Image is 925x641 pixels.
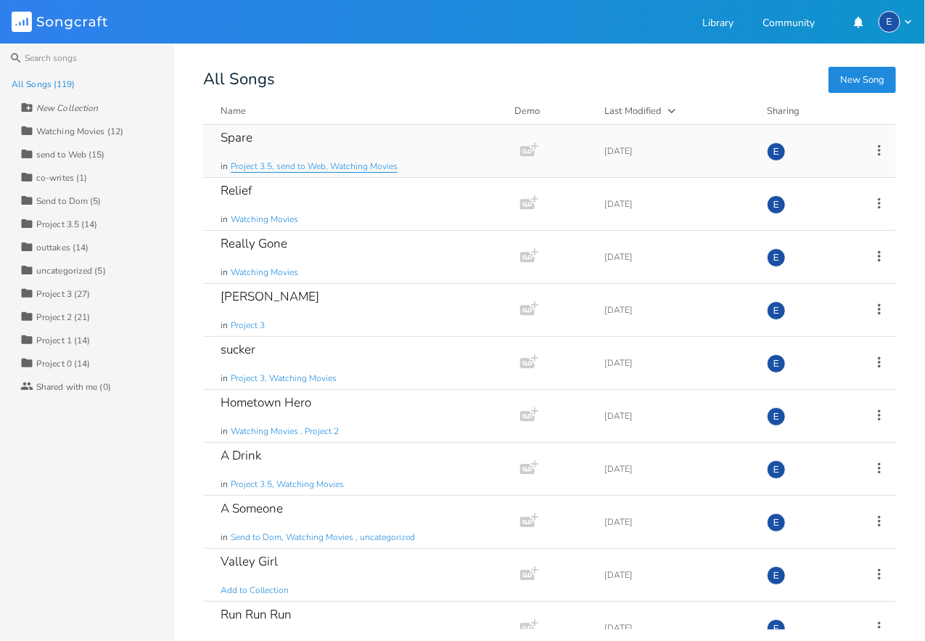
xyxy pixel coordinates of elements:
[36,104,98,113] div: New Collection
[231,266,298,279] span: Watching Movies
[221,290,319,303] div: [PERSON_NAME]
[231,425,339,438] span: Watching Movies , Project 2
[702,18,733,30] a: Library
[36,266,106,275] div: uncategorized (5)
[36,336,90,345] div: Project 1 (14)
[604,105,662,118] div: Last Modified
[221,502,283,515] div: A Someone
[36,220,98,229] div: Project 3.5 (14)
[231,319,265,332] span: Project 3
[221,213,228,226] span: in
[221,266,228,279] span: in
[879,11,900,33] div: Erin Nicole
[879,11,913,33] button: E
[36,383,111,391] div: Shared with me (0)
[36,359,90,368] div: Project 0 (14)
[231,531,415,544] span: Send to Dom, Watching Movies , uncategorized
[36,313,90,322] div: Project 2 (21)
[767,248,786,267] div: Erin Nicole
[514,104,587,118] div: Demo
[12,80,75,89] div: All Songs (119)
[221,343,255,356] div: sucker
[36,150,105,159] div: send to Web (15)
[767,142,786,161] div: Erin Nicole
[767,354,786,373] div: Erin Nicole
[231,213,298,226] span: Watching Movies
[36,243,89,252] div: outtakes (14)
[221,531,228,544] span: in
[604,306,749,314] div: [DATE]
[231,372,337,385] span: Project 3, Watching Movies
[604,465,749,473] div: [DATE]
[221,396,311,409] div: Hometown Hero
[604,412,749,420] div: [DATE]
[604,359,749,367] div: [DATE]
[36,290,90,298] div: Project 3 (27)
[221,184,252,197] div: Relief
[767,566,786,585] div: Erin Nicole
[604,624,749,632] div: [DATE]
[221,372,228,385] span: in
[231,478,344,491] span: Project 3.5, Watching Movies
[221,425,228,438] span: in
[221,478,228,491] span: in
[767,460,786,479] div: Erin Nicole
[231,160,398,173] span: Project 3.5, send to Web, Watching Movies
[604,253,749,261] div: [DATE]
[221,608,292,621] div: Run Run Run
[221,555,278,568] div: Valley Girl
[221,319,228,332] span: in
[221,160,228,173] span: in
[604,147,749,155] div: [DATE]
[767,619,786,638] div: Erin Nicole
[604,571,749,579] div: [DATE]
[767,104,854,118] div: Sharing
[604,104,749,118] button: Last Modified
[221,131,252,144] div: Spare
[221,105,246,118] div: Name
[36,173,87,182] div: co-writes (1)
[767,195,786,214] div: Erin Nicole
[767,407,786,426] div: Erin Nicole
[604,200,749,208] div: [DATE]
[221,449,261,462] div: A Drink
[829,67,896,93] button: New Song
[36,197,102,205] div: Send to Dom (5)
[767,301,786,320] div: Erin Nicole
[767,513,786,532] div: Erin Nicole
[604,518,749,526] div: [DATE]
[221,104,497,118] button: Name
[36,127,123,136] div: Watching Movies (12)
[762,18,815,30] a: Community
[221,237,287,250] div: Really Gone
[203,73,896,86] div: All Songs
[221,584,289,597] span: Add to Collection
